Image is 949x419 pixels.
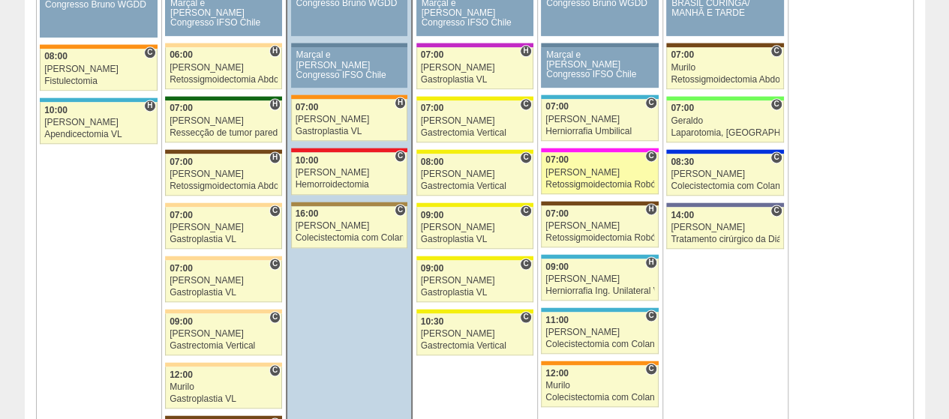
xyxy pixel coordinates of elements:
[170,341,278,351] div: Gastrectomia Vertical
[421,341,529,351] div: Gastrectomia Vertical
[421,49,444,60] span: 07:00
[421,316,444,327] span: 10:30
[416,100,533,142] a: C 07:00 [PERSON_NAME] Gastrectomia Vertical
[545,393,654,403] div: Colecistectomia com Colangiografia VL
[671,63,779,73] div: Murilo
[421,223,529,232] div: [PERSON_NAME]
[296,168,404,178] div: [PERSON_NAME]
[170,49,193,60] span: 06:00
[541,312,658,354] a: C 11:00 [PERSON_NAME] Colecistectomia com Colangiografia VL
[421,329,529,339] div: [PERSON_NAME]
[666,149,783,154] div: Key: São Luiz - Itaim
[269,151,281,163] span: Hospital
[165,47,282,89] a: H 06:00 [PERSON_NAME] Retossigmoidectomia Abdominal VL
[541,47,658,88] a: Marçal e [PERSON_NAME] Congresso IFSO Chile
[671,128,779,138] div: Laparotomia, [GEOGRAPHIC_DATA], Drenagem, Bridas VL
[671,181,779,191] div: Colecistectomia com Colangiografia VL
[165,256,282,260] div: Key: Bartira
[170,288,278,298] div: Gastroplastia VL
[546,50,653,80] div: Marçal e [PERSON_NAME] Congresso IFSO Chile
[165,309,282,313] div: Key: Bartira
[165,260,282,302] a: C 07:00 [PERSON_NAME] Gastroplastia VL
[770,151,782,163] span: Consultório
[165,367,282,409] a: C 12:00 Murilo Gastroplastia VL
[645,97,656,109] span: Consultório
[645,203,656,215] span: Hospital
[170,263,193,274] span: 07:00
[296,50,403,80] div: Marçal e [PERSON_NAME] Congresso IFSO Chile
[269,98,281,110] span: Hospital
[296,180,404,190] div: Hemorroidectomia
[416,256,533,260] div: Key: Santa Rita
[671,235,779,244] div: Tratamento cirúrgico da Diástase do reto abdomem
[545,286,654,296] div: Herniorrafia Ing. Unilateral VL
[296,127,404,136] div: Gastroplastia VL
[291,202,407,206] div: Key: Oswaldo Cruz Paulista
[44,105,68,115] span: 10:00
[666,154,783,196] a: C 08:30 [PERSON_NAME] Colecistectomia com Colangiografia VL
[545,208,569,219] span: 07:00
[416,309,533,313] div: Key: Santa Rita
[666,96,783,100] div: Key: Brasil
[269,311,281,323] span: Consultório
[291,99,407,141] a: H 07:00 [PERSON_NAME] Gastroplastia VL
[44,76,153,86] div: Fistulectomia
[520,258,531,270] span: Consultório
[671,210,694,220] span: 14:00
[770,45,782,57] span: Consultório
[416,207,533,249] a: C 09:00 [PERSON_NAME] Gastroplastia VL
[421,103,444,113] span: 07:00
[165,202,282,207] div: Key: Bartira
[421,128,529,138] div: Gastrectomia Vertical
[666,202,783,207] div: Key: Vila Nova Star
[395,204,406,216] span: Consultório
[421,75,529,85] div: Gastroplastia VL
[170,316,193,327] span: 09:00
[291,43,407,47] div: Key: Aviso
[40,102,157,144] a: H 10:00 [PERSON_NAME] Apendicectomia VL
[421,276,529,286] div: [PERSON_NAME]
[541,307,658,312] div: Key: Neomater
[545,340,654,349] div: Colecistectomia com Colangiografia VL
[545,274,654,284] div: [PERSON_NAME]
[291,152,407,194] a: C 10:00 [PERSON_NAME] Hemorroidectomia
[541,259,658,301] a: H 09:00 [PERSON_NAME] Herniorrafia Ing. Unilateral VL
[541,94,658,99] div: Key: Neomater
[520,205,531,217] span: Consultório
[421,157,444,167] span: 08:00
[395,150,406,162] span: Consultório
[296,233,404,243] div: Colecistectomia com Colangiografia VL
[421,235,529,244] div: Gastroplastia VL
[165,154,282,196] a: H 07:00 [PERSON_NAME] Retossigmoidectomia Abdominal VL
[170,394,278,404] div: Gastroplastia VL
[44,64,153,74] div: [PERSON_NAME]
[170,103,193,113] span: 07:00
[545,328,654,337] div: [PERSON_NAME]
[269,45,281,57] span: Hospital
[165,96,282,100] div: Key: Santa Maria
[165,100,282,142] a: H 07:00 [PERSON_NAME] Ressecção de tumor parede abdominal pélvica
[545,315,569,325] span: 11:00
[671,169,779,179] div: [PERSON_NAME]
[296,102,319,112] span: 07:00
[416,149,533,154] div: Key: Santa Rita
[770,205,782,217] span: Consultório
[291,47,407,88] a: Marçal e [PERSON_NAME] Congresso IFSO Chile
[421,210,444,220] span: 09:00
[541,99,658,141] a: C 07:00 [PERSON_NAME] Herniorrafia Umbilical
[520,98,531,110] span: Consultório
[520,311,531,323] span: Consultório
[44,118,153,127] div: [PERSON_NAME]
[421,263,444,274] span: 09:00
[165,313,282,355] a: C 09:00 [PERSON_NAME] Gastrectomia Vertical
[170,370,193,380] span: 12:00
[645,310,656,322] span: Consultório
[291,148,407,152] div: Key: Assunção
[545,368,569,379] span: 12:00
[666,207,783,249] a: C 14:00 [PERSON_NAME] Tratamento cirúrgico da Diástase do reto abdomem
[545,115,654,124] div: [PERSON_NAME]
[671,75,779,85] div: Retossigmoidectomia Abdominal VL
[170,116,278,126] div: [PERSON_NAME]
[296,115,404,124] div: [PERSON_NAME]
[269,258,281,270] span: Consultório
